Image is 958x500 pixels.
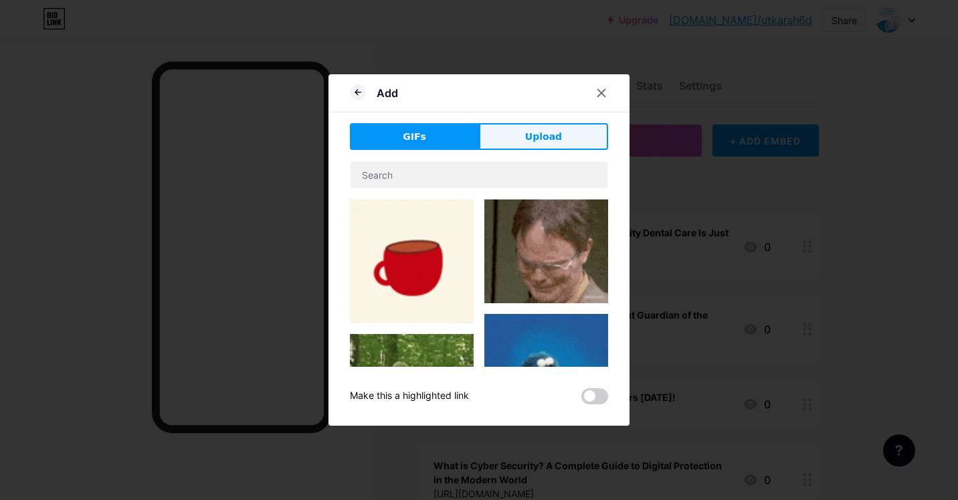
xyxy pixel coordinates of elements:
span: Upload [525,130,562,144]
input: Search [351,161,607,188]
img: Gihpy [484,314,608,408]
button: GIFs [350,123,479,150]
span: GIFs [403,130,426,144]
button: Upload [479,123,608,150]
img: Gihpy [350,199,474,323]
img: Gihpy [484,199,608,303]
div: Make this a highlighted link [350,388,469,404]
img: Gihpy [350,334,474,428]
div: Add [377,85,398,101]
